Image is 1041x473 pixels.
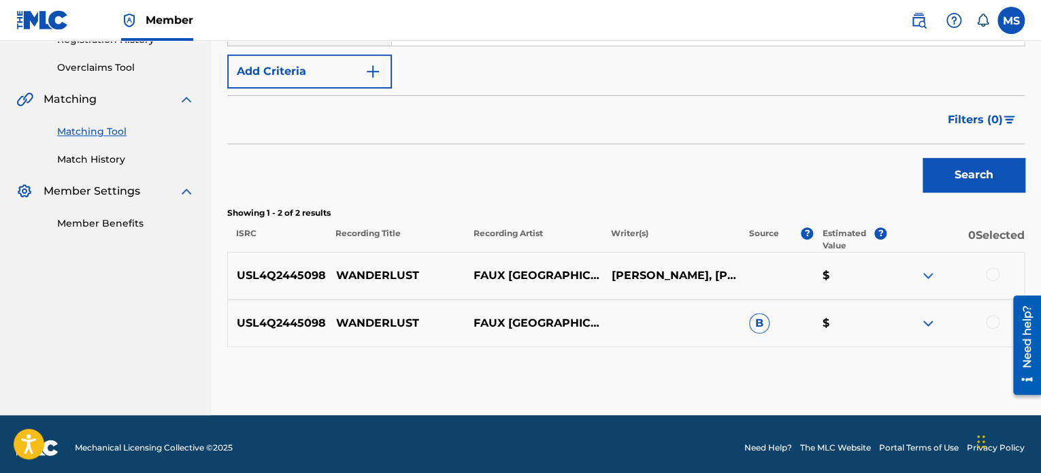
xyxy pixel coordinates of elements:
a: Public Search [905,7,932,34]
iframe: Chat Widget [973,408,1041,473]
span: ? [874,227,887,240]
img: help [946,12,962,29]
button: Add Criteria [227,54,392,88]
img: expand [178,91,195,108]
p: FAUX [GEOGRAPHIC_DATA] [465,315,602,331]
p: USL4Q2445098 [228,267,327,284]
img: Top Rightsholder [121,12,137,29]
button: Search [923,158,1025,192]
a: Privacy Policy [967,442,1025,454]
img: expand [178,183,195,199]
div: Help [940,7,968,34]
span: Mechanical Licensing Collective © 2025 [75,442,233,454]
a: Member Benefits [57,216,195,231]
a: Need Help? [744,442,792,454]
a: Portal Terms of Use [879,442,959,454]
p: 0 Selected [887,227,1025,252]
div: User Menu [997,7,1025,34]
img: 9d2ae6d4665cec9f34b9.svg [365,63,381,80]
span: ? [801,227,813,240]
p: Estimated Value [823,227,875,252]
img: Matching [16,91,33,108]
a: Match History [57,152,195,167]
p: FAUX [GEOGRAPHIC_DATA] [465,267,602,284]
p: ISRC [227,227,327,252]
img: Member Settings [16,183,33,199]
p: $ [813,267,887,284]
span: Member Settings [44,183,140,199]
iframe: Resource Center [1003,291,1041,400]
p: Source [749,227,779,252]
p: Writer(s) [602,227,740,252]
div: Drag [977,421,985,462]
img: expand [920,267,936,284]
div: Notifications [976,14,989,27]
span: Member [146,12,193,28]
a: The MLC Website [800,442,871,454]
p: Recording Title [327,227,465,252]
button: Filters (0) [940,103,1025,137]
p: WANDERLUST [327,315,465,331]
span: Filters ( 0 ) [948,112,1003,128]
img: expand [920,315,936,331]
p: $ [813,315,887,331]
a: Matching Tool [57,125,195,139]
img: search [910,12,927,29]
p: Showing 1 - 2 of 2 results [227,207,1025,219]
span: B [749,313,770,333]
a: Overclaims Tool [57,61,195,75]
img: MLC Logo [16,10,69,30]
p: WANDERLUST [327,267,465,284]
p: Recording Artist [464,227,602,252]
p: [PERSON_NAME], [PERSON_NAME], [PERSON_NAME], [PERSON_NAME] [PERSON_NAME] [602,267,740,284]
p: USL4Q2445098 [228,315,327,331]
img: filter [1004,116,1015,124]
span: Matching [44,91,97,108]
